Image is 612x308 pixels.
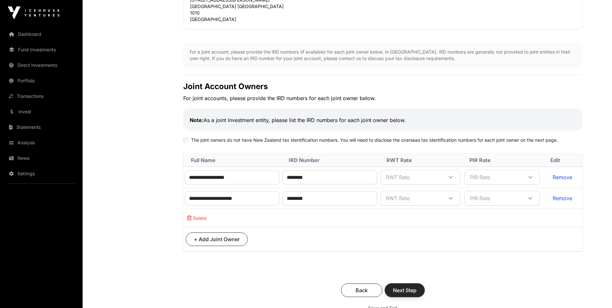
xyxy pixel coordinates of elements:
[194,235,240,243] span: + Add Joint Owner
[543,154,582,167] th: Edit
[281,154,379,167] th: IRD Number
[5,74,77,88] a: Portfolio
[191,137,558,143] label: The joint owners do not have New Zealand tax identification numbers. You will need to disclose th...
[349,286,374,294] span: Back
[466,192,523,204] span: PIR Rate
[183,81,582,92] h2: Joint Account Owners
[382,192,443,204] span: RWT Rate
[5,120,77,134] a: Statements
[5,89,77,103] a: Transactions
[5,27,77,41] a: Dashboard
[5,136,77,150] a: Analysis
[186,232,248,246] button: + Add Joint Owner
[462,154,543,167] th: PIR Rate
[190,49,576,62] p: For a joint account, please provide the IRD numbers (if available) for each joint owner below. In...
[8,6,59,19] img: Icehouse Ventures Logo
[190,3,382,10] p: [GEOGRAPHIC_DATA] [GEOGRAPHIC_DATA]
[553,174,572,180] a: Remove
[190,16,382,23] p: [GEOGRAPHIC_DATA]
[190,116,576,124] p: As a joint investment entity, please list the IRD numbers for each joint owner below.
[379,154,462,167] th: RWT Rate
[382,171,443,183] span: RWT Rate
[466,171,523,183] span: PIR Rate
[580,277,612,308] iframe: Chat Widget
[190,10,382,16] p: 1010
[5,167,77,181] a: Settings
[5,58,77,72] a: Direct Investments
[183,94,582,102] p: For joint accounts, please provide the IRD numbers for each joint owner below.
[341,283,382,297] button: Back
[5,151,77,165] a: News
[193,215,206,221] span: Delete
[393,286,416,294] span: Next Step
[183,154,281,167] th: Full Name
[5,43,77,57] a: Fund Investments
[553,195,572,201] a: Remove
[5,105,77,119] a: Invest
[190,117,204,123] strong: Note:
[385,283,425,297] button: Next Step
